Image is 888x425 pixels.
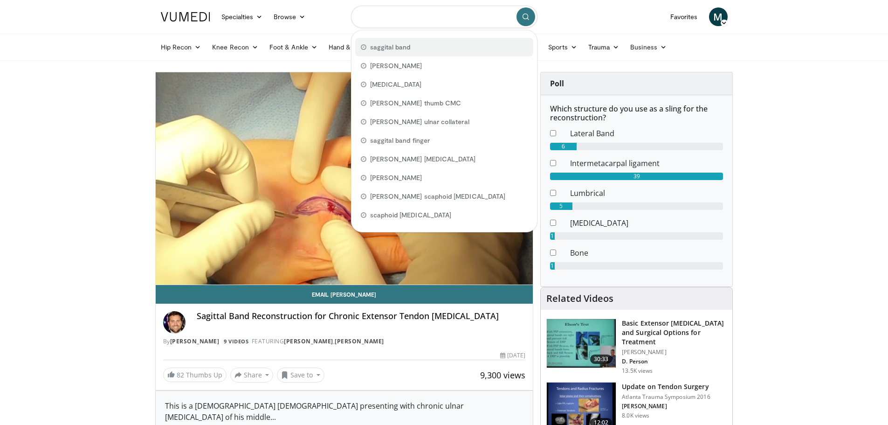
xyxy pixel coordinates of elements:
[500,351,525,360] div: [DATE]
[370,42,411,52] span: saggital band
[622,348,727,356] p: [PERSON_NAME]
[161,12,210,21] img: VuMedi Logo
[550,105,723,122] h6: Which structure do you use as a sling for the reconstruction?
[277,368,324,383] button: Save to
[370,173,422,182] span: [PERSON_NAME]
[170,337,220,345] a: [PERSON_NAME]
[543,38,583,56] a: Sports
[622,319,727,347] h3: Basic Extensor [MEDICAL_DATA] and Surgical Options for Treatment
[370,117,469,126] span: [PERSON_NAME] ulnar collateral
[370,136,430,145] span: saggital band finger
[550,202,572,210] div: 5
[370,98,461,108] span: [PERSON_NAME] thumb CMC
[550,173,723,180] div: 39
[230,368,274,383] button: Share
[563,217,730,229] dd: [MEDICAL_DATA]
[177,370,184,379] span: 82
[622,382,710,391] h3: Update on Tendon Surgery
[284,337,333,345] a: [PERSON_NAME]
[550,232,555,240] div: 1
[370,210,452,220] span: scaphoid [MEDICAL_DATA]
[563,128,730,139] dd: Lateral Band
[547,319,616,368] img: bed40874-ca21-42dc-8a42-d9b09b7d8d58.150x105_q85_crop-smart_upscale.jpg
[268,7,311,26] a: Browse
[665,7,703,26] a: Favorites
[550,78,564,89] strong: Poll
[163,337,526,346] div: By FEATURING ,
[370,154,476,164] span: [PERSON_NAME] [MEDICAL_DATA]
[583,38,625,56] a: Trauma
[351,6,537,28] input: Search topics, interventions
[323,38,383,56] a: Hand & Wrist
[709,7,728,26] a: M
[335,337,384,345] a: [PERSON_NAME]
[550,143,577,150] div: 6
[546,319,727,375] a: 30:33 Basic Extensor [MEDICAL_DATA] and Surgical Options for Treatment [PERSON_NAME] D. Person 13...
[221,337,252,345] a: 9 Videos
[550,262,555,270] div: 1
[207,38,264,56] a: Knee Recon
[546,293,613,304] h4: Related Videos
[563,188,730,199] dd: Lumbrical
[163,311,186,334] img: Avatar
[264,38,323,56] a: Foot & Ankle
[370,192,506,201] span: [PERSON_NAME] scaphoid [MEDICAL_DATA]
[625,38,672,56] a: Business
[590,355,613,364] span: 30:33
[622,403,710,410] p: [PERSON_NAME]
[370,61,422,70] span: [PERSON_NAME]
[163,368,227,382] a: 82 Thumbs Up
[622,358,727,365] p: D. Person
[370,80,422,89] span: [MEDICAL_DATA]
[622,393,710,401] p: Atlanta Trauma Symposium 2016
[622,367,653,375] p: 13.5K views
[563,247,730,258] dd: Bone
[155,38,207,56] a: Hip Recon
[197,311,526,321] h4: Sagittal Band Reconstruction for Chronic Extensor Tendon [MEDICAL_DATA]
[156,72,533,285] video-js: Video Player
[216,7,268,26] a: Specialties
[480,369,525,381] span: 9,300 views
[156,285,533,304] a: Email [PERSON_NAME]
[622,412,649,419] p: 8.0K views
[563,158,730,169] dd: Intermetacarpal ligament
